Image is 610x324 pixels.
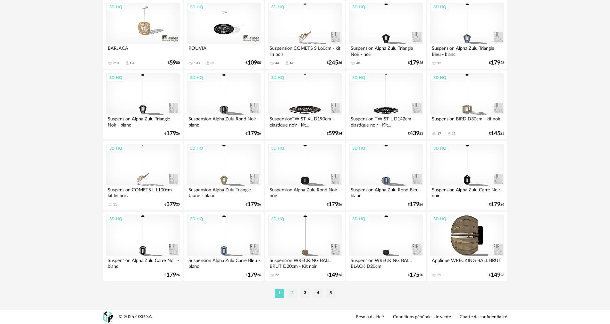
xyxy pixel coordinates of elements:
[210,61,214,66] div: 53
[489,61,504,65] div: € 26
[430,256,504,269] div: Applique WRECKING BALL BRUT
[164,202,180,207] div: € 25
[247,202,257,207] span: 179
[430,215,449,223] div: 3D HQ
[187,3,206,11] div: 3D HQ
[166,202,176,207] span: 379
[285,61,289,66] span: Download icon
[246,131,261,136] div: € 26
[194,61,200,66] div: 103
[349,256,423,269] div: Suspension WRECKING BALL BLACK D20cm
[247,273,257,277] span: 179
[329,131,338,136] span: 599
[187,44,261,57] div: ROUVIA
[125,61,130,66] span: Download icon
[427,141,507,210] a: 3D HQ Suspension Alpha Zulu Carre Noir - noir €17926
[103,311,113,323] img: OXP
[265,70,345,140] a: 3D HQ SuspensionTWIST XL D190cm - elastique noir - kit... €59954
[103,141,183,210] a: 3D HQ Suspension COMETS L L100cm - kit lin bois 11 €37925
[168,61,180,65] div: € 00
[275,61,279,66] div: 44
[408,131,423,136] div: € 25
[430,3,449,11] div: 3D HQ
[187,215,206,223] div: 3D HQ
[430,144,449,153] div: 3D HQ
[106,74,125,82] div: 3D HQ
[329,202,338,207] span: 179
[268,186,342,198] div: Suspension Alpha Zulu Rond Noir - noir
[187,256,261,269] div: Suspension Alpha Zulu Carre Bleu - blanc
[106,256,180,269] div: Suspension Alpha Zulu Carre Noir - blanc
[166,273,176,277] span: 179
[106,144,125,153] div: 3D HQ
[430,44,504,57] div: Suspension Alpha Zulu Triangle Bleu - blanc
[349,186,423,198] div: Suspension Alpha Zulu Rond Bleu - blanc
[349,115,423,127] div: Suspension TWIST L D142cm - élastique noir - Kit...
[427,70,507,140] a: 3D HQ Suspension BIRD D30cm - kit noir 17 Download icon 13 €14525
[246,273,261,277] div: € 26
[410,131,419,136] span: 439
[329,61,338,65] span: 245
[491,202,500,207] span: 179
[187,74,206,82] div: 3D HQ
[491,131,500,136] span: 145
[489,131,504,136] div: € 25
[491,61,500,65] span: 179
[130,61,135,66] div: 170
[349,44,423,57] div: Suspension Alpha Zulu Triangle Noir - noir
[268,144,287,153] div: 3D HQ
[313,289,323,298] li: 4
[184,141,263,210] a: 3D HQ Suspension Alpha Zulu Triangle Jaune - blanc €17926
[491,273,500,277] span: 149
[247,61,257,65] span: 109
[164,273,180,277] div: € 26
[119,314,152,320] div: © 2025 OXP SA
[489,273,504,277] div: € 26
[170,61,176,65] span: 59
[410,202,419,207] span: 179
[113,202,117,207] div: 11
[268,44,342,57] div: Suspension COMETS S L60cm - kit lin bois
[327,273,342,277] div: € 26
[106,115,180,127] div: Suspension Alpha Zulu Triangle Noir - blanc
[410,273,419,277] span: 175
[205,61,210,66] span: Download icon
[452,132,455,136] div: 13
[289,61,293,66] div: 14
[246,61,261,65] div: € 00
[246,202,261,207] div: € 26
[106,3,125,11] div: 3D HQ
[408,273,423,277] div: € 20
[265,212,345,281] a: 3D HQ Suspension WRECKING BALL BRUT D20cm - Kit noir 22 €14926
[437,132,441,136] div: 17
[103,70,183,140] a: 3D HQ Suspension Alpha Zulu Triangle Noir - blanc €17926
[187,186,261,198] div: Suspension Alpha Zulu Triangle Jaune - blanc
[437,273,441,277] div: 21
[430,186,504,198] div: Suspension Alpha Zulu Carre Noir - noir
[268,74,287,82] div: 3D HQ
[346,212,426,281] a: 3D HQ Suspension WRECKING BALL BLACK D20cm €17520
[356,61,360,66] div: 48
[349,3,368,11] div: 3D HQ
[113,61,119,66] div: 313
[329,273,338,277] span: 149
[437,61,441,66] div: 12
[427,212,507,281] a: 3D HQ Applique WRECKING BALL BRUT 21 €14926
[349,74,368,82] div: 3D HQ
[106,215,125,223] div: 3D HQ
[288,289,297,298] li: 2
[300,289,310,298] li: 3
[247,131,257,136] span: 179
[164,131,180,136] div: € 26
[430,115,504,127] div: Suspension BIRD D30cm - kit noir
[356,314,384,320] a: Besoin d'aide ?
[268,115,342,127] div: SuspensionTWIST XL D190cm - elastique noir - kit...
[346,70,426,140] a: 3D HQ Suspension TWIST L D142cm - élastique noir - Kit... €43925
[187,144,206,153] div: 3D HQ
[408,61,423,65] div: € 26
[393,314,451,320] a: Conditions générales de vente
[275,273,279,277] div: 22
[349,144,368,153] div: 3D HQ
[460,314,507,320] a: Charte de confidentialité
[410,61,419,65] span: 179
